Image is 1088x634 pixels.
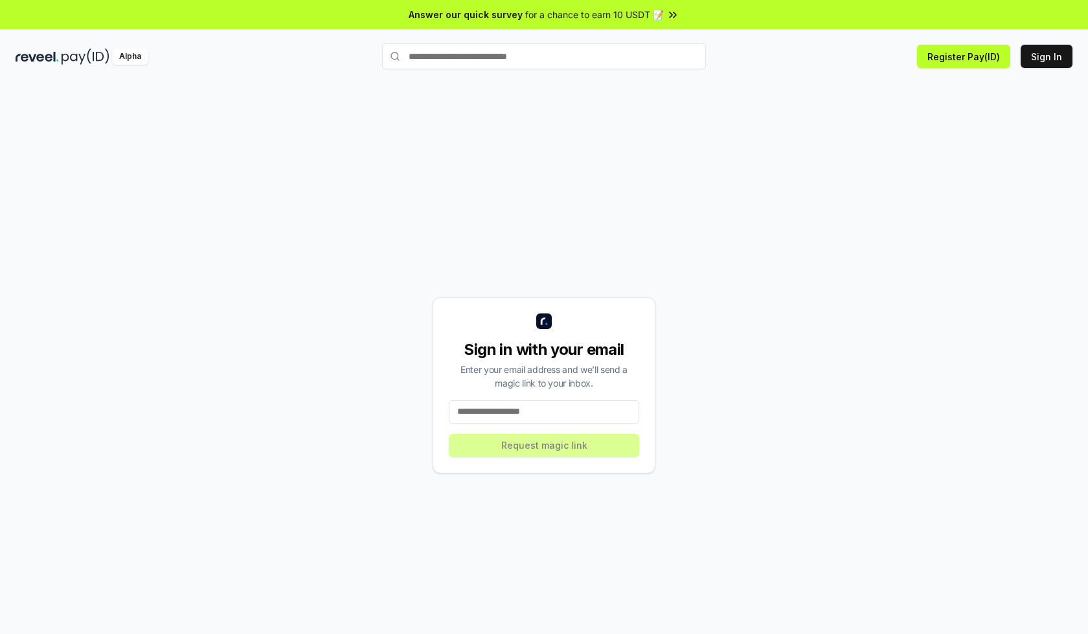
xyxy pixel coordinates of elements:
span: for a chance to earn 10 USDT 📝 [525,8,664,21]
span: Answer our quick survey [409,8,523,21]
img: logo_small [536,313,552,329]
img: reveel_dark [16,49,59,65]
div: Sign in with your email [449,339,639,360]
div: Enter your email address and we’ll send a magic link to your inbox. [449,363,639,390]
div: Alpha [112,49,148,65]
button: Register Pay(ID) [917,45,1010,68]
img: pay_id [62,49,109,65]
button: Sign In [1021,45,1072,68]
